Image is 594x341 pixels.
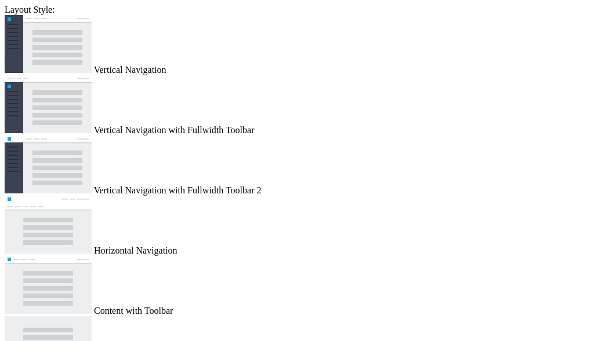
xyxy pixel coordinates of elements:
md-radio-button: Vertical Navigation [5,15,589,75]
img: vertical-nav-with-full-toolbar.jpg [5,75,92,133]
div: Layout Style: [5,5,589,15]
md-radio-button: Content with Toolbar [5,256,589,316]
span: Vertical Navigation [94,65,166,75]
span: Horizontal Navigation [94,245,178,255]
md-radio-button: Horizontal Navigation [5,196,589,256]
span: Content with Toolbar [94,306,173,316]
md-radio-button: Vertical Navigation with Fullwidth Toolbar 2 [5,135,589,196]
img: vertical-nav.jpg [5,15,92,73]
img: horizontal-nav.jpg [5,196,92,254]
span: Vertical Navigation with Fullwidth Toolbar 2 [94,185,262,195]
md-radio-button: Vertical Navigation with Fullwidth Toolbar [5,75,589,135]
img: vertical-nav-with-full-toolbar-2.jpg [5,135,92,193]
img: content-with-toolbar.jpg [5,256,92,314]
span: Vertical Navigation with Fullwidth Toolbar [94,125,255,135]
